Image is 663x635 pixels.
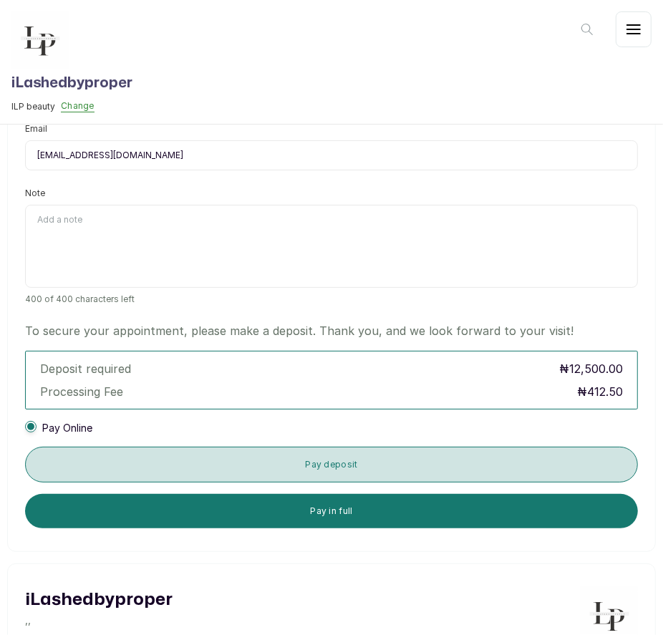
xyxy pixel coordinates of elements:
span: ₦412.50 [577,383,623,400]
h2: iLashedbyproper [25,587,173,613]
h1: iLashedbyproper [11,72,132,94]
p: Processing Fee [40,383,123,400]
label: Email [25,123,47,135]
span: ₦12,500.00 [559,360,623,377]
span: 400 of 400 characters left [25,294,638,305]
button: Pay deposit [25,447,638,483]
p: , , [25,613,173,627]
span: ILP beauty [11,101,55,112]
p: To secure your appointment, please make a deposit. Thank you, and we look forward to your visit! [25,322,638,339]
input: email@acme.com [25,140,638,170]
p: Deposit required [40,360,131,377]
label: Note [25,188,45,199]
button: ILP beautyChange [11,100,132,112]
button: Pay in full [25,494,638,528]
button: Change [61,100,95,112]
img: business logo [11,11,69,69]
span: Pay Online [42,421,92,435]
